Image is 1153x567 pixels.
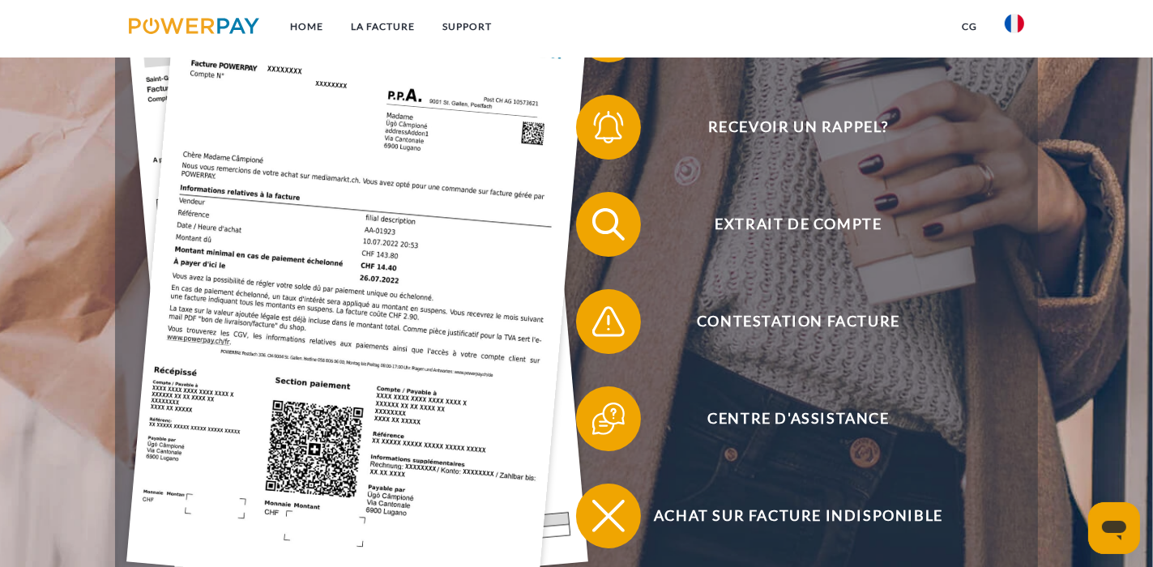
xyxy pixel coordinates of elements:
[337,12,429,41] a: LA FACTURE
[600,95,997,160] span: Recevoir un rappel?
[576,289,997,354] button: Contestation Facture
[588,496,629,536] img: qb_close.svg
[129,18,259,34] img: logo-powerpay.svg
[588,399,629,439] img: qb_help.svg
[1088,502,1140,554] iframe: Bouton de lancement de la fenêtre de messagerie, conversation en cours
[1005,14,1024,33] img: fr
[429,12,506,41] a: Support
[588,204,629,245] img: qb_search.svg
[588,301,629,342] img: qb_warning.svg
[276,12,337,41] a: Home
[588,107,629,147] img: qb_bell.svg
[576,192,997,257] button: Extrait de compte
[948,12,991,41] a: CG
[600,192,997,257] span: Extrait de compte
[600,289,997,354] span: Contestation Facture
[600,386,997,451] span: Centre d'assistance
[600,484,997,548] span: Achat sur facture indisponible
[576,386,997,451] button: Centre d'assistance
[576,95,997,160] button: Recevoir un rappel?
[576,484,997,548] button: Achat sur facture indisponible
